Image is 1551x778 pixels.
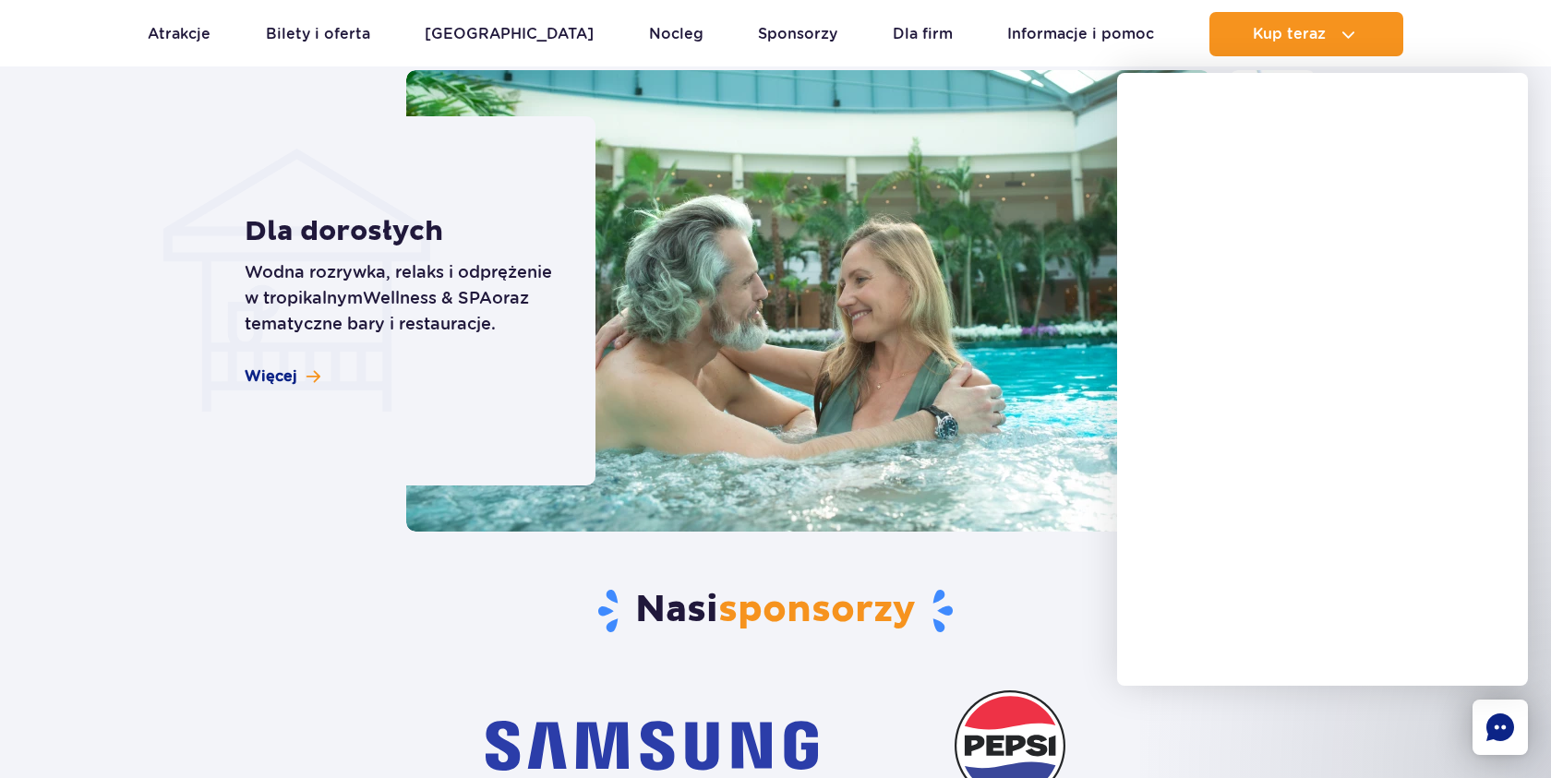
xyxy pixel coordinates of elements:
a: Sponsorzy [758,12,837,56]
span: Więcej [245,366,297,387]
a: Informacje i pomoc [1007,12,1154,56]
span: Wellness & SPA [363,288,492,307]
span: Kup teraz [1253,26,1326,42]
a: Atrakcje [148,12,210,56]
iframe: chatbot [1117,73,1528,686]
h3: Nasi [235,587,1317,635]
img: Uśmiechnięta para ciesząca się relaksem w Suntago otoczonym bujnymi palmami [406,70,1210,532]
a: [GEOGRAPHIC_DATA] [425,12,594,56]
button: Kup teraz [1209,12,1403,56]
a: Bilety i oferta [266,12,370,56]
strong: Dla dorosłych [245,215,554,248]
span: sponsorzy [718,587,916,633]
a: Nocleg [649,12,703,56]
div: Chat [1473,700,1528,755]
img: Samsung [486,721,818,771]
a: Więcej [245,366,320,387]
a: Dla firm [893,12,953,56]
p: Wodna rozrywka, relaks i odprężenie w tropikalnym oraz tematyczne bary i restauracje. [245,259,554,337]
